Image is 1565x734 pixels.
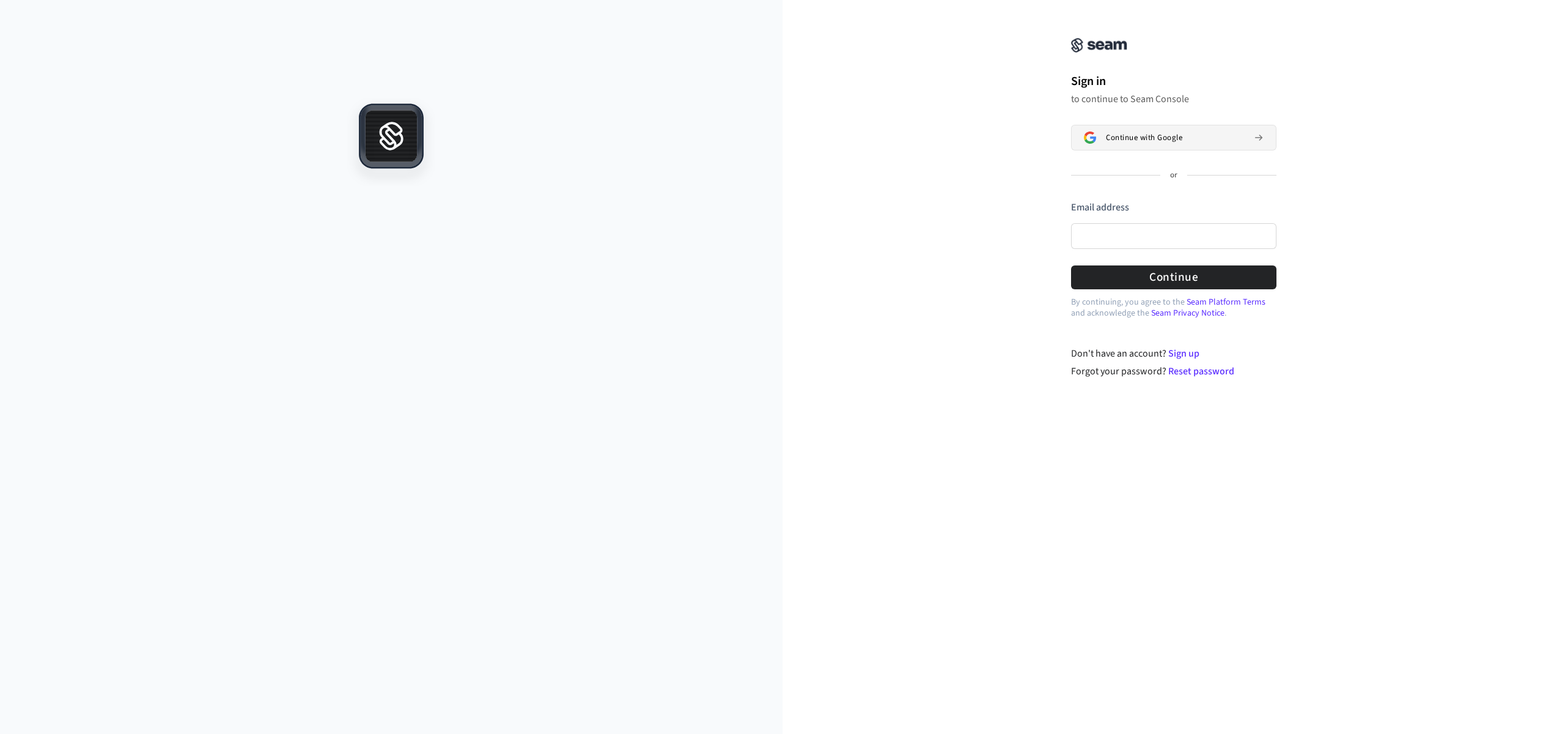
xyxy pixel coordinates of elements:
[1168,347,1199,360] a: Sign up
[1071,125,1276,150] button: Sign in with GoogleContinue with Google
[1071,201,1129,214] label: Email address
[1187,296,1265,308] a: Seam Platform Terms
[1071,72,1276,91] h1: Sign in
[1170,170,1177,181] p: or
[1071,38,1127,53] img: Seam Console
[1168,365,1234,378] a: Reset password
[1071,93,1276,105] p: to continue to Seam Console
[1151,307,1224,319] a: Seam Privacy Notice
[1071,364,1277,379] div: Forgot your password?
[1071,297,1276,319] p: By continuing, you agree to the and acknowledge the .
[1071,346,1277,361] div: Don't have an account?
[1106,133,1182,143] span: Continue with Google
[1071,265,1276,289] button: Continue
[1084,132,1096,144] img: Sign in with Google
